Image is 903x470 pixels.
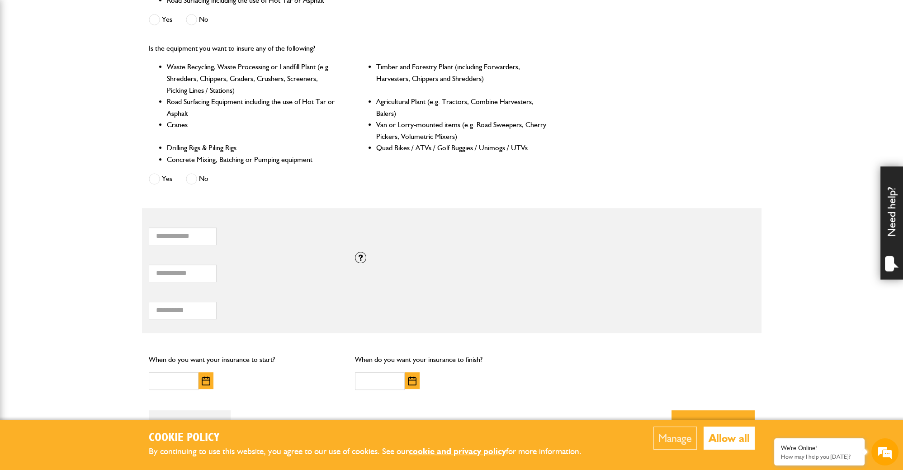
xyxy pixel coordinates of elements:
input: Enter your last name [12,84,165,104]
label: Yes [149,173,172,185]
button: Next [671,410,755,439]
label: No [186,14,208,25]
li: Cranes [167,119,338,142]
button: Manage [653,427,697,450]
input: Enter your email address [12,110,165,130]
p: By continuing to use this website, you agree to our use of cookies. See our for more information. [149,445,596,459]
div: We're Online! [781,444,858,452]
li: Drilling Rigs & Piling Rigs [167,142,338,154]
li: Van or Lorry-mounted items (e.g. Road Sweepers, Cherry Pickers, Volumetric Mixers) [376,119,548,142]
a: cookie and privacy policy [409,446,506,456]
button: Allow all [704,427,755,450]
li: Quad Bikes / ATVs / Golf Buggies / Unimogs / UTVs [376,142,548,154]
p: How may I help you today? [781,453,858,460]
div: Need help? [880,166,903,280]
li: Road Surfacing Equipment including the use of Hot Tar or Asphalt [167,96,338,119]
div: Chat with us now [47,51,152,62]
p: Is the equipment you want to insure any of the following? [149,43,548,54]
button: Back [149,410,231,439]
label: Yes [149,14,172,25]
input: Enter your phone number [12,137,165,157]
p: When do you want your insurance to finish? [355,354,548,366]
li: Waste Recycling, Waste Processing or Landfill Plant (e.g. Shredders, Chippers, Graders, Crushers,... [167,61,338,96]
img: Choose date [408,376,416,385]
label: No [186,173,208,185]
img: Choose date [202,376,210,385]
textarea: Type your message and hit 'Enter' [12,164,165,271]
h2: Cookie Policy [149,431,596,445]
p: When do you want your insurance to start? [149,354,342,366]
li: Agricultural Plant (e.g. Tractors, Combine Harvesters, Balers) [376,96,548,119]
em: Start Chat [123,279,164,291]
li: Timber and Forestry Plant (including Forwarders, Harvesters, Chippers and Shredders) [376,61,548,96]
img: d_20077148190_company_1631870298795_20077148190 [15,50,38,63]
li: Concrete Mixing, Batching or Pumping equipment [167,154,338,166]
div: Minimize live chat window [148,5,170,26]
